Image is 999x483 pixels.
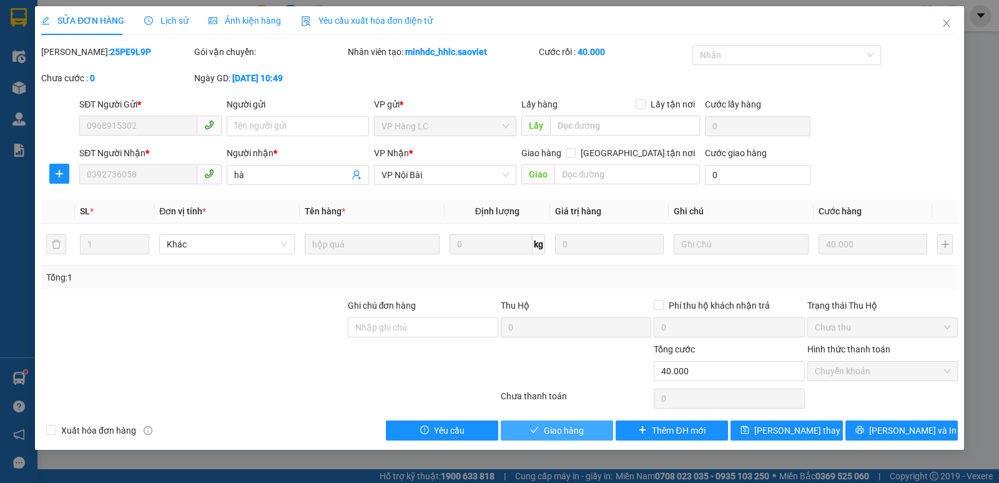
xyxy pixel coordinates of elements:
[305,206,345,216] span: Tên hàng
[521,164,554,184] span: Giao
[705,99,761,109] label: Cước lấy hàng
[41,16,50,25] span: edit
[741,426,749,436] span: save
[167,235,287,254] span: Khác
[815,318,950,337] span: Chưa thu
[50,169,69,179] span: plus
[544,424,584,437] span: Giao hàng
[49,164,69,184] button: plus
[638,426,647,436] span: plus
[501,421,613,441] button: checkGiao hàng
[533,234,545,254] span: kg
[654,344,695,354] span: Tổng cước
[869,424,957,437] span: [PERSON_NAME] và In
[815,362,950,381] span: Chuyển khoản
[305,234,440,254] input: VD: Bàn, Ghế
[352,170,362,180] span: user-add
[550,116,701,136] input: Dọc đường
[348,301,416,311] label: Ghi chú đơn hàng
[232,73,283,83] b: [DATE] 10:49
[194,71,345,85] div: Ngày GD:
[41,71,192,85] div: Chưa cước :
[80,206,90,216] span: SL
[301,16,433,26] span: Yêu cầu xuất hóa đơn điện tử
[144,16,153,25] span: clock-circle
[819,234,927,254] input: 0
[807,344,890,354] label: Hình thức thanh toán
[652,424,705,437] span: Thêm ĐH mới
[41,16,124,26] span: SỬA ĐƠN HÀNG
[555,234,664,254] input: 0
[90,73,95,83] b: 0
[942,18,952,28] span: close
[46,234,66,254] button: delete
[194,45,345,59] div: Gói vận chuyển:
[79,97,222,111] div: SĐT Người Gửi
[664,299,775,312] span: Phí thu hộ khách nhận trả
[79,146,222,160] div: SĐT Người Nhận
[501,301,529,311] span: Thu Hộ
[381,166,509,184] span: VP Nội Bài
[374,97,516,111] div: VP gửi
[348,45,537,59] div: Nhân viên tạo:
[646,97,700,111] span: Lấy tận nơi
[669,199,814,224] th: Ghi chú
[475,206,519,216] span: Định lượng
[819,206,862,216] span: Cước hàng
[209,16,217,25] span: picture
[674,234,809,254] input: Ghi Chú
[845,421,958,441] button: printer[PERSON_NAME] và In
[227,146,369,160] div: Người nhận
[554,164,701,184] input: Dọc đường
[731,421,843,441] button: save[PERSON_NAME] thay đổi
[204,169,214,179] span: phone
[144,16,189,26] span: Lịch sử
[937,234,953,254] button: plus
[405,47,487,57] b: minhdc_hhlc.saoviet
[46,271,386,284] div: Tổng: 1
[41,45,192,59] div: [PERSON_NAME]:
[705,116,810,136] input: Cước lấy hàng
[434,424,465,437] span: Yêu cầu
[374,148,409,158] span: VP Nhận
[301,16,311,26] img: icon
[555,206,601,216] span: Giá trị hàng
[705,148,767,158] label: Cước giao hàng
[159,206,206,216] span: Đơn vị tính
[616,421,728,441] button: plusThêm ĐH mới
[929,6,964,41] button: Close
[855,426,864,436] span: printer
[539,45,689,59] div: Cước rồi :
[204,120,214,130] span: phone
[348,317,498,337] input: Ghi chú đơn hàng
[576,146,700,160] span: [GEOGRAPHIC_DATA] tận nơi
[227,97,369,111] div: Người gửi
[754,424,854,437] span: [PERSON_NAME] thay đổi
[209,16,281,26] span: Ảnh kiện hàng
[530,426,539,436] span: check
[386,421,498,441] button: exclamation-circleYêu cầu
[499,389,652,411] div: Chưa thanh toán
[521,148,561,158] span: Giao hàng
[110,47,151,57] b: 25PE9L9P
[705,165,810,185] input: Cước giao hàng
[521,116,550,136] span: Lấy
[807,299,958,312] div: Trạng thái Thu Hộ
[144,426,152,435] span: info-circle
[381,117,509,136] span: VP Hàng LC
[521,99,558,109] span: Lấy hàng
[420,426,429,436] span: exclamation-circle
[578,47,605,57] b: 40.000
[56,424,141,437] span: Xuất hóa đơn hàng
